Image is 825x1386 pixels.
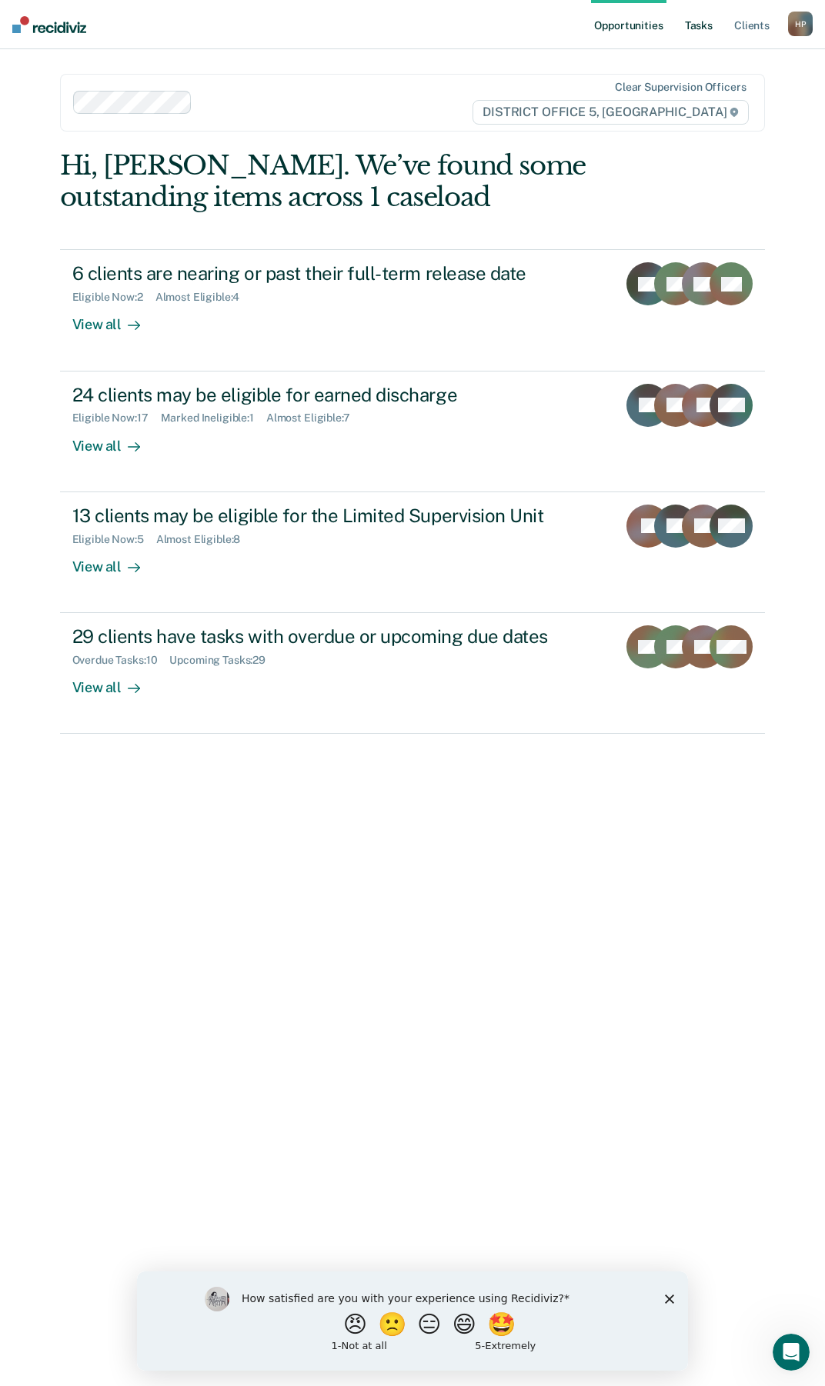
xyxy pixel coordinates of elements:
div: Almost Eligible : 7 [266,411,362,425]
button: HP [788,12,813,36]
iframe: Intercom live chat [773,1334,810,1371]
div: Clear supervision officers [615,81,746,94]
div: Eligible Now : 5 [72,533,156,546]
img: Recidiviz [12,16,86,33]
div: Almost Eligible : 4 [155,291,252,304]
a: 6 clients are nearing or past their full-term release dateEligible Now:2Almost Eligible:4View all [60,249,766,371]
div: Upcoming Tasks : 29 [169,654,278,667]
div: Almost Eligible : 8 [156,533,253,546]
div: 13 clients may be eligible for the Limited Supervision Unit [72,505,606,527]
div: H P [788,12,813,36]
div: Hi, [PERSON_NAME]. We’ve found some outstanding items across 1 caseload [60,150,624,213]
div: View all [72,425,159,455]
div: Overdue Tasks : 10 [72,654,170,667]
div: 29 clients have tasks with overdue or upcoming due dates [72,625,606,648]
div: Eligible Now : 17 [72,411,161,425]
div: Eligible Now : 2 [72,291,155,304]
a: 13 clients may be eligible for the Limited Supervision UnitEligible Now:5Almost Eligible:8View all [60,492,766,613]
span: DISTRICT OFFICE 5, [GEOGRAPHIC_DATA] [473,100,749,125]
a: 29 clients have tasks with overdue or upcoming due datesOverdue Tasks:10Upcoming Tasks:29View all [60,613,766,734]
div: View all [72,545,159,575]
div: View all [72,304,159,334]
div: Marked Ineligible : 1 [161,411,266,425]
a: 24 clients may be eligible for earned dischargeEligible Now:17Marked Ineligible:1Almost Eligible:... [60,371,766,492]
div: 6 clients are nearing or past their full-term release date [72,262,606,285]
div: 24 clients may be eligible for earned discharge [72,384,606,406]
iframe: Survey by Kim from Recidiviz [137,1271,688,1371]
div: View all [72,667,159,697]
